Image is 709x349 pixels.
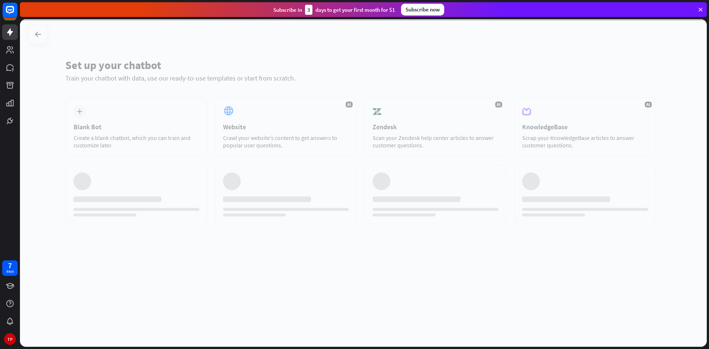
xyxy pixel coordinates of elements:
[401,4,444,16] div: Subscribe now
[678,318,709,349] iframe: LiveChat chat widget
[273,5,395,15] div: Subscribe in days to get your first month for $1
[2,260,18,276] a: 7 days
[6,269,14,274] div: days
[8,262,12,269] div: 7
[305,5,312,15] div: 3
[4,333,16,345] div: TP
